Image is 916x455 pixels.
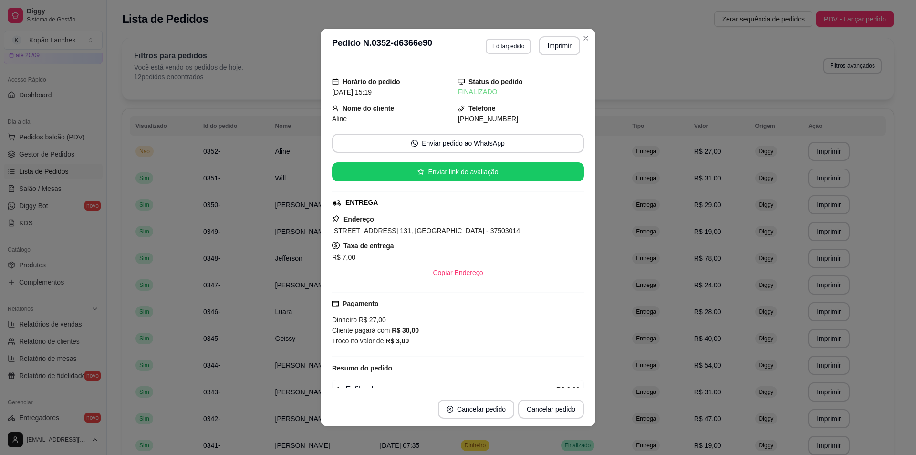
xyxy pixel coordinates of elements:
strong: 1 x [336,386,344,393]
strong: Status do pedido [468,78,523,85]
span: R$ 27,00 [357,316,386,324]
span: pushpin [332,215,340,222]
strong: Resumo do pedido [332,364,392,372]
span: [STREET_ADDRESS] 131, [GEOGRAPHIC_DATA] - 37503014 [332,227,520,234]
button: Imprimir [539,36,580,55]
button: whats-appEnviar pedido ao WhatsApp [332,134,584,153]
span: Cliente pagará com [332,327,392,334]
button: Close [578,31,593,46]
span: calendar [332,78,339,85]
span: credit-card [332,300,339,307]
span: R$ 7,00 [332,254,355,261]
strong: Pagamento [343,300,378,307]
div: ENTREGA [345,198,378,208]
span: Troco no valor de [332,337,385,345]
button: close-circleCancelar pedido [438,400,514,419]
span: [DATE] 15:19 [332,88,372,96]
span: close-circle [447,406,453,413]
span: Dinheiro [332,316,357,324]
strong: Taxa de entrega [343,242,394,250]
button: Cancelar pedido [518,400,584,419]
h3: Pedido N. 0352-d6366e90 [332,36,432,55]
strong: Endereço [343,215,374,223]
span: Aline [332,115,347,123]
span: user [332,105,339,112]
span: dollar [332,242,340,249]
button: Copiar Endereço [425,263,490,282]
div: Esfiha de carne [336,384,556,395]
strong: Telefone [468,105,496,112]
div: FINALIZADO [458,87,584,97]
span: star [417,169,424,175]
strong: R$ 6,00 [556,386,580,393]
button: Editarpedido [486,39,531,54]
strong: Horário do pedido [343,78,400,85]
span: phone [458,105,465,112]
strong: R$ 3,00 [385,337,409,345]
strong: R$ 30,00 [392,327,419,334]
button: starEnviar link de avaliação [332,162,584,181]
strong: Nome do cliente [343,105,394,112]
span: whats-app [411,140,418,147]
span: [PHONE_NUMBER] [458,115,518,123]
span: desktop [458,78,465,85]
